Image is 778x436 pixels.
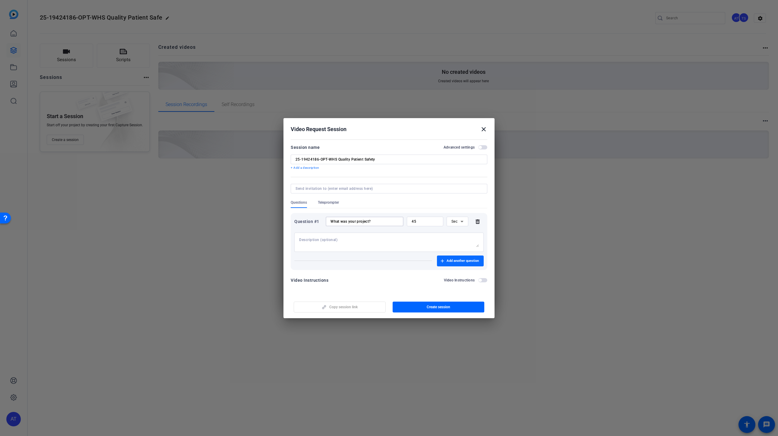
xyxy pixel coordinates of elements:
[437,256,484,266] button: Add another question
[318,200,339,205] span: Teleprompter
[480,126,487,133] mat-icon: close
[330,219,399,224] input: Enter your question here
[294,218,322,225] div: Question #1
[412,219,438,224] input: Time
[444,278,475,283] h2: Video Instructions
[393,302,485,312] button: Create session
[296,157,482,162] input: Enter Session Name
[444,145,475,150] h2: Advanced settings
[451,219,458,224] span: Sec
[291,144,320,151] div: Session name
[427,305,450,309] span: Create session
[291,165,487,170] p: + Add a description
[291,277,328,284] div: Video Instructions
[447,259,479,263] span: Add another question
[296,186,480,191] input: Send invitation to (enter email address here)
[291,200,307,205] span: Questions
[291,126,487,133] div: Video Request Session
